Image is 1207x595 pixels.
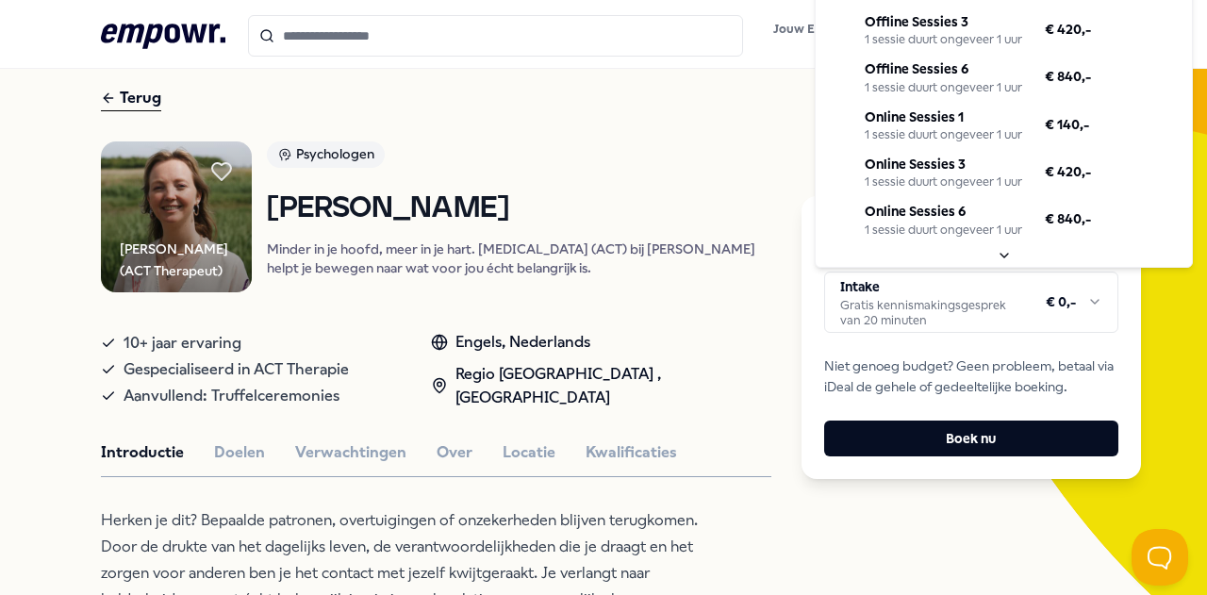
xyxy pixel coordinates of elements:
[1045,66,1091,87] span: € 840,-
[865,223,1022,238] div: 1 sessie duurt ongeveer 1 uur
[865,174,1022,190] div: 1 sessie duurt ongeveer 1 uur
[1045,208,1091,229] span: € 840,-
[865,201,1022,222] p: Online Sessies 6
[865,58,1022,79] p: Offline Sessies 6
[865,11,1022,32] p: Offline Sessies 3
[1045,114,1089,135] span: € 140,-
[865,107,1022,127] p: Online Sessies 1
[1045,161,1091,182] span: € 420,-
[1045,19,1091,40] span: € 420,-
[865,127,1022,142] div: 1 sessie duurt ongeveer 1 uur
[865,154,1022,174] p: Online Sessies 3
[865,80,1022,95] div: 1 sessie duurt ongeveer 1 uur
[865,32,1022,47] div: 1 sessie duurt ongeveer 1 uur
